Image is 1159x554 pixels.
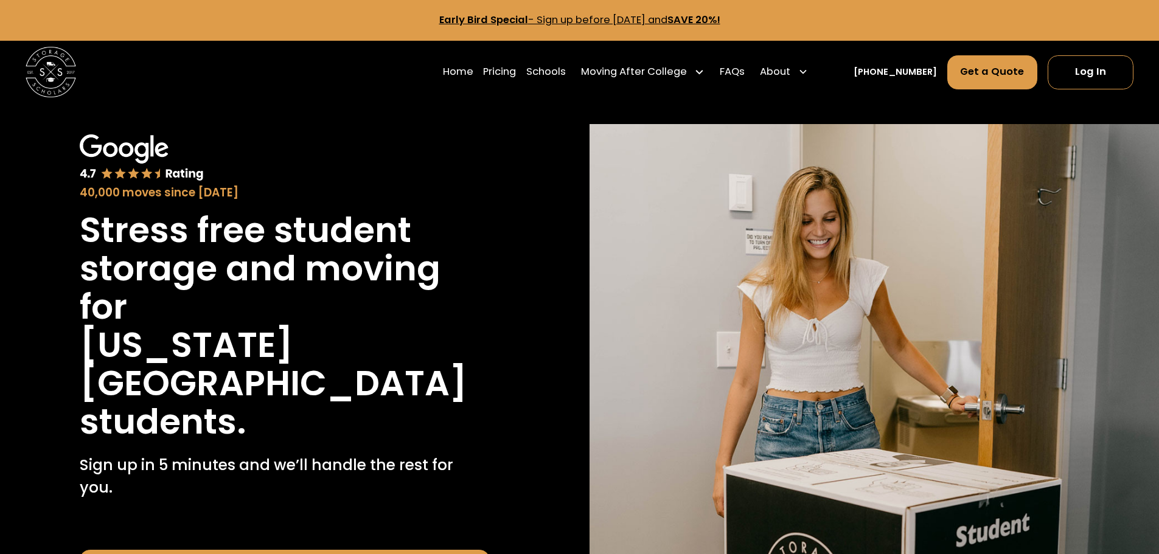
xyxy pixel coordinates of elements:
[526,54,566,89] a: Schools
[26,47,76,97] img: Storage Scholars main logo
[1048,55,1133,89] a: Log In
[760,64,790,80] div: About
[443,54,473,89] a: Home
[483,54,516,89] a: Pricing
[854,66,937,79] a: [PHONE_NUMBER]
[947,55,1038,89] a: Get a Quote
[439,13,720,27] a: Early Bird Special- Sign up before [DATE] andSAVE 20%!
[26,47,76,97] a: home
[80,134,204,182] img: Google 4.7 star rating
[80,326,490,403] h1: [US_STATE][GEOGRAPHIC_DATA]
[80,454,490,499] p: Sign up in 5 minutes and we’ll handle the rest for you.
[667,13,720,27] strong: SAVE 20%!
[80,211,490,326] h1: Stress free student storage and moving for
[720,54,745,89] a: FAQs
[80,403,246,441] h1: students.
[439,13,528,27] strong: Early Bird Special
[576,54,710,89] div: Moving After College
[581,64,687,80] div: Moving After College
[755,54,813,89] div: About
[80,184,490,201] div: 40,000 moves since [DATE]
